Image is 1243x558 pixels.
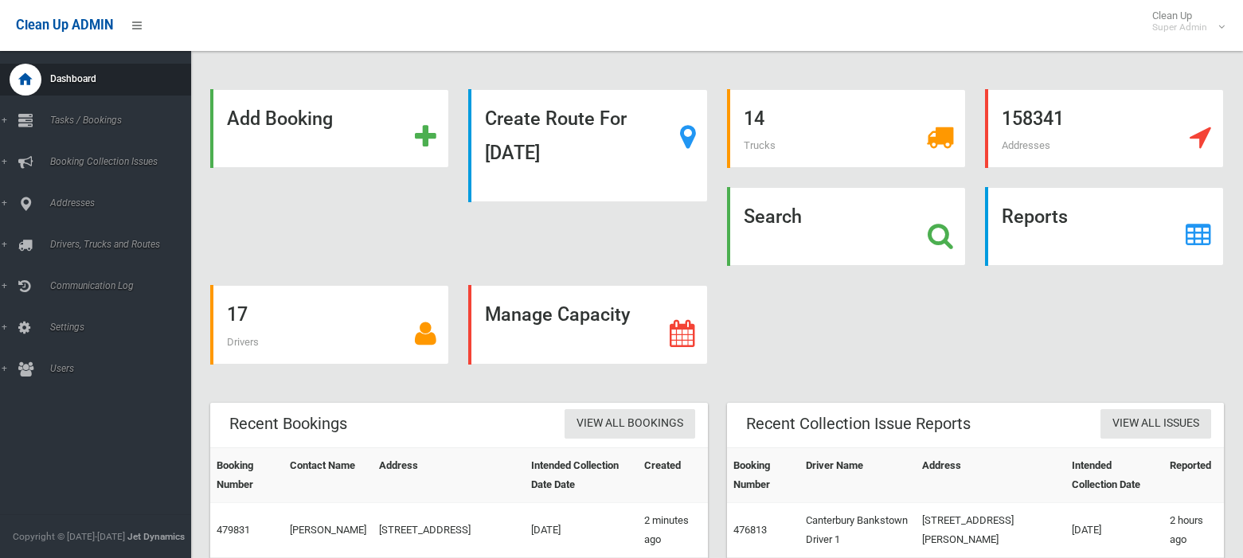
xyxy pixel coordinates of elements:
strong: 14 [744,107,764,130]
a: 158341 Addresses [985,89,1224,168]
th: Address [916,447,1066,502]
td: 2 hours ago [1163,502,1224,557]
th: Driver Name [799,447,916,502]
span: Clean Up ADMIN [16,18,113,33]
span: Dashboard [45,73,206,84]
td: [PERSON_NAME] [283,502,373,557]
a: 14 Trucks [727,89,966,168]
span: Drivers, Trucks and Routes [45,239,206,250]
header: Recent Bookings [210,408,366,439]
td: [STREET_ADDRESS][PERSON_NAME] [916,502,1066,557]
span: Addresses [45,197,206,209]
span: Addresses [1002,139,1050,151]
th: Intended Collection Date [1065,447,1163,502]
td: [DATE] [1065,502,1163,557]
a: View All Bookings [565,409,695,439]
span: Copyright © [DATE]-[DATE] [13,531,125,542]
span: Trucks [744,139,776,151]
a: 479831 [217,524,250,536]
span: Users [45,363,206,374]
a: Create Route For [DATE] [468,89,707,202]
span: Clean Up [1144,10,1223,33]
strong: Search [744,205,802,228]
th: Contact Name [283,447,373,502]
span: Booking Collection Issues [45,156,206,167]
a: Search [727,187,966,266]
strong: 158341 [1002,107,1064,130]
strong: Create Route For [DATE] [485,107,627,164]
td: [STREET_ADDRESS] [373,502,525,557]
th: Created [638,447,707,502]
a: Reports [985,187,1224,266]
header: Recent Collection Issue Reports [727,408,990,439]
a: 17 Drivers [210,285,449,364]
span: Communication Log [45,280,206,291]
a: Add Booking [210,89,449,168]
th: Address [373,447,525,502]
strong: Reports [1002,205,1068,228]
a: Manage Capacity [468,285,707,364]
strong: 17 [227,303,248,326]
strong: Manage Capacity [485,303,630,326]
strong: Add Booking [227,107,333,130]
span: Drivers [227,336,259,348]
span: Tasks / Bookings [45,115,206,126]
a: View All Issues [1100,409,1211,439]
th: Intended Collection Date Date [525,447,638,502]
th: Booking Number [727,447,799,502]
td: 2 minutes ago [638,502,707,557]
small: Super Admin [1152,21,1207,33]
th: Booking Number [210,447,283,502]
span: Settings [45,322,206,333]
th: Reported [1163,447,1224,502]
td: [DATE] [525,502,638,557]
a: 476813 [733,524,767,536]
strong: Jet Dynamics [127,531,185,542]
td: Canterbury Bankstown Driver 1 [799,502,916,557]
